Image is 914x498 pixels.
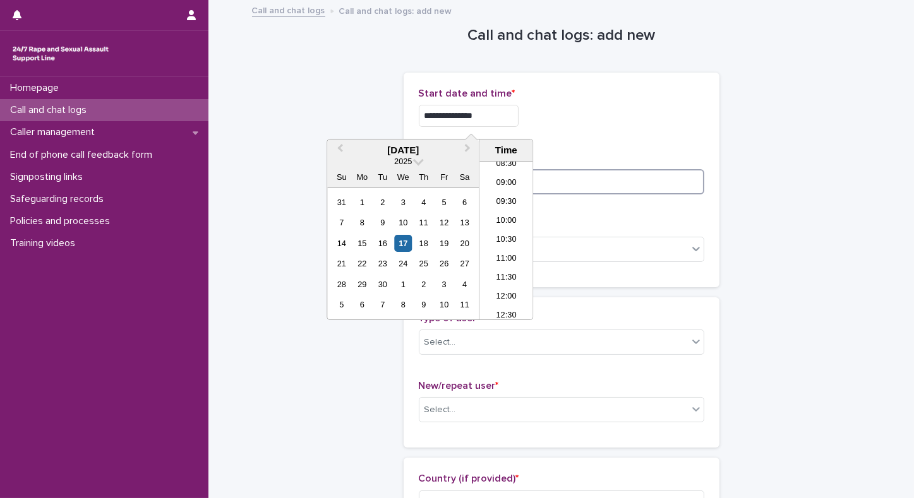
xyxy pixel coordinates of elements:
div: Tu [374,169,391,186]
div: Choose Monday, October 6th, 2025 [354,296,371,313]
li: 09:30 [479,193,533,212]
div: Choose Wednesday, October 8th, 2025 [395,296,412,313]
span: New/repeat user [419,381,499,391]
div: Choose Sunday, October 5th, 2025 [333,296,350,313]
div: Choose Saturday, September 6th, 2025 [456,194,473,211]
h1: Call and chat logs: add new [404,27,719,45]
div: [DATE] [327,145,479,156]
div: Choose Sunday, September 21st, 2025 [333,255,350,272]
div: Choose Tuesday, September 30th, 2025 [374,276,391,293]
p: Training videos [5,237,85,249]
div: Choose Thursday, October 9th, 2025 [415,296,432,313]
p: Safeguarding records [5,193,114,205]
p: Policies and processes [5,215,120,227]
li: 11:30 [479,269,533,288]
li: 08:30 [479,155,533,174]
li: 12:00 [479,288,533,307]
p: Homepage [5,82,69,94]
div: Select... [424,403,456,417]
div: Choose Thursday, September 18th, 2025 [415,235,432,252]
li: 12:30 [479,307,533,326]
p: Caller management [5,126,105,138]
div: Choose Wednesday, September 10th, 2025 [395,214,412,231]
div: Choose Tuesday, September 16th, 2025 [374,235,391,252]
div: Fr [436,169,453,186]
button: Next Month [459,141,479,161]
div: Choose Sunday, August 31st, 2025 [333,194,350,211]
li: 09:00 [479,174,533,193]
div: Choose Friday, October 10th, 2025 [436,296,453,313]
div: Choose Friday, October 3rd, 2025 [436,276,453,293]
div: month 2025-09 [332,192,475,315]
div: Choose Wednesday, October 1st, 2025 [395,276,412,293]
div: Choose Friday, September 12th, 2025 [436,214,453,231]
div: Choose Monday, September 29th, 2025 [354,276,371,293]
div: We [395,169,412,186]
div: Choose Sunday, September 28th, 2025 [333,276,350,293]
div: Choose Monday, September 1st, 2025 [354,194,371,211]
p: Call and chat logs: add new [339,3,452,17]
button: Previous Month [328,141,349,161]
div: Choose Wednesday, September 17th, 2025 [395,235,412,252]
span: Start date and time [419,88,515,98]
div: Choose Wednesday, September 3rd, 2025 [395,194,412,211]
div: Mo [354,169,371,186]
div: Th [415,169,432,186]
div: Su [333,169,350,186]
div: Choose Saturday, September 20th, 2025 [456,235,473,252]
li: 10:00 [479,212,533,231]
span: Country (if provided) [419,473,519,483]
div: Choose Tuesday, September 2nd, 2025 [374,194,391,211]
p: End of phone call feedback form [5,149,162,161]
div: Choose Sunday, September 14th, 2025 [333,235,350,252]
span: Type of user [419,313,480,323]
div: Choose Monday, September 8th, 2025 [354,214,371,231]
div: Choose Friday, September 26th, 2025 [436,255,453,272]
div: Select... [424,336,456,349]
div: Choose Tuesday, October 7th, 2025 [374,296,391,313]
li: 11:00 [479,250,533,269]
div: Choose Thursday, September 4th, 2025 [415,194,432,211]
div: Choose Friday, September 5th, 2025 [436,194,453,211]
div: Choose Tuesday, September 9th, 2025 [374,214,391,231]
div: Sa [456,169,473,186]
div: Choose Tuesday, September 23rd, 2025 [374,255,391,272]
img: rhQMoQhaT3yELyF149Cw [10,41,111,66]
div: Choose Saturday, September 13th, 2025 [456,214,473,231]
p: Signposting links [5,171,93,183]
span: 2025 [394,157,412,166]
div: Choose Saturday, October 4th, 2025 [456,276,473,293]
div: Choose Saturday, October 11th, 2025 [456,296,473,313]
div: Choose Wednesday, September 24th, 2025 [395,255,412,272]
div: Choose Sunday, September 7th, 2025 [333,214,350,231]
p: Call and chat logs [5,104,97,116]
div: Choose Thursday, September 25th, 2025 [415,255,432,272]
li: 10:30 [479,231,533,250]
div: Choose Saturday, September 27th, 2025 [456,255,473,272]
div: Choose Monday, September 15th, 2025 [354,235,371,252]
div: Choose Thursday, September 11th, 2025 [415,214,432,231]
div: Choose Monday, September 22nd, 2025 [354,255,371,272]
div: Choose Thursday, October 2nd, 2025 [415,276,432,293]
div: Time [483,145,529,156]
a: Call and chat logs [252,3,325,17]
div: Choose Friday, September 19th, 2025 [436,235,453,252]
